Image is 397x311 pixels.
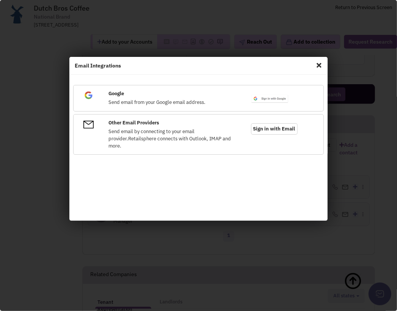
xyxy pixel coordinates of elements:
[108,90,124,97] label: Google
[251,94,289,103] img: btn_google_signin_light_normal_web@2x.png
[108,119,159,127] label: Other Email Providers
[314,59,324,71] span: Close
[108,128,231,149] span: Send email by connecting to your email provider.Retailsphere connects with Outlook, IMAP and more.
[75,62,322,69] h4: Email Integrations
[251,123,298,135] span: Sign in with Email
[83,90,94,101] img: Google.png
[108,99,206,105] span: Send email from your Google email address.
[83,119,94,130] img: OtherEmail.png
